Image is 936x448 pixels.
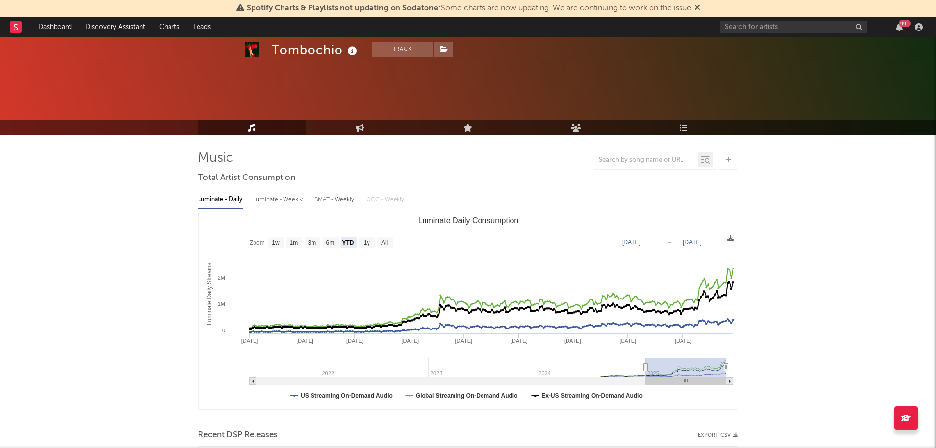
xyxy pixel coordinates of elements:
text: [DATE] [346,338,363,344]
text: [DATE] [455,338,472,344]
text: 1M [217,301,225,307]
div: Luminate - Daily [198,191,243,208]
a: Leads [186,17,218,37]
text: 1w [272,239,280,246]
span: Total Artist Consumption [198,172,295,184]
text: 0 [222,328,225,333]
text: [DATE] [683,239,702,246]
text: 2M [217,275,225,281]
text: Luminate Daily Consumption [418,216,518,225]
span: Spotify Charts & Playlists not updating on Sodatone [247,4,438,12]
button: Track [372,42,433,57]
a: Dashboard [31,17,79,37]
text: 6m [326,239,334,246]
div: Tombochio [272,42,360,58]
input: Search for artists [720,21,867,33]
text: [DATE] [675,338,692,344]
text: [DATE] [619,338,636,344]
text: 1m [289,239,298,246]
text: → [667,239,673,246]
div: Luminate - Weekly [253,191,305,208]
text: [DATE] [510,338,527,344]
text: Ex-US Streaming On-Demand Audio [541,392,643,399]
div: BMAT - Weekly [314,191,356,208]
text: YTD [342,239,354,246]
svg: Luminate Daily Consumption [199,212,738,409]
div: 99 + [899,20,911,27]
span: Recent DSP Releases [198,429,278,441]
text: 1y [363,239,369,246]
text: Luminate Daily Streams [205,263,212,325]
text: [DATE] [622,239,641,246]
text: [DATE] [564,338,581,344]
text: Global Streaming On-Demand Audio [415,392,517,399]
text: [DATE] [296,338,313,344]
text: Zoom [250,239,265,246]
text: 3m [308,239,316,246]
a: Charts [152,17,186,37]
button: 99+ [896,23,903,31]
text: [DATE] [401,338,419,344]
button: Export CSV [698,432,738,438]
a: Discovery Assistant [79,17,152,37]
span: Dismiss [694,4,700,12]
input: Search by song name or URL [594,156,698,164]
text: [DATE] [241,338,258,344]
span: : Some charts are now updating. We are continuing to work on the issue [247,4,691,12]
text: US Streaming On-Demand Audio [301,392,393,399]
text: All [381,239,387,246]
